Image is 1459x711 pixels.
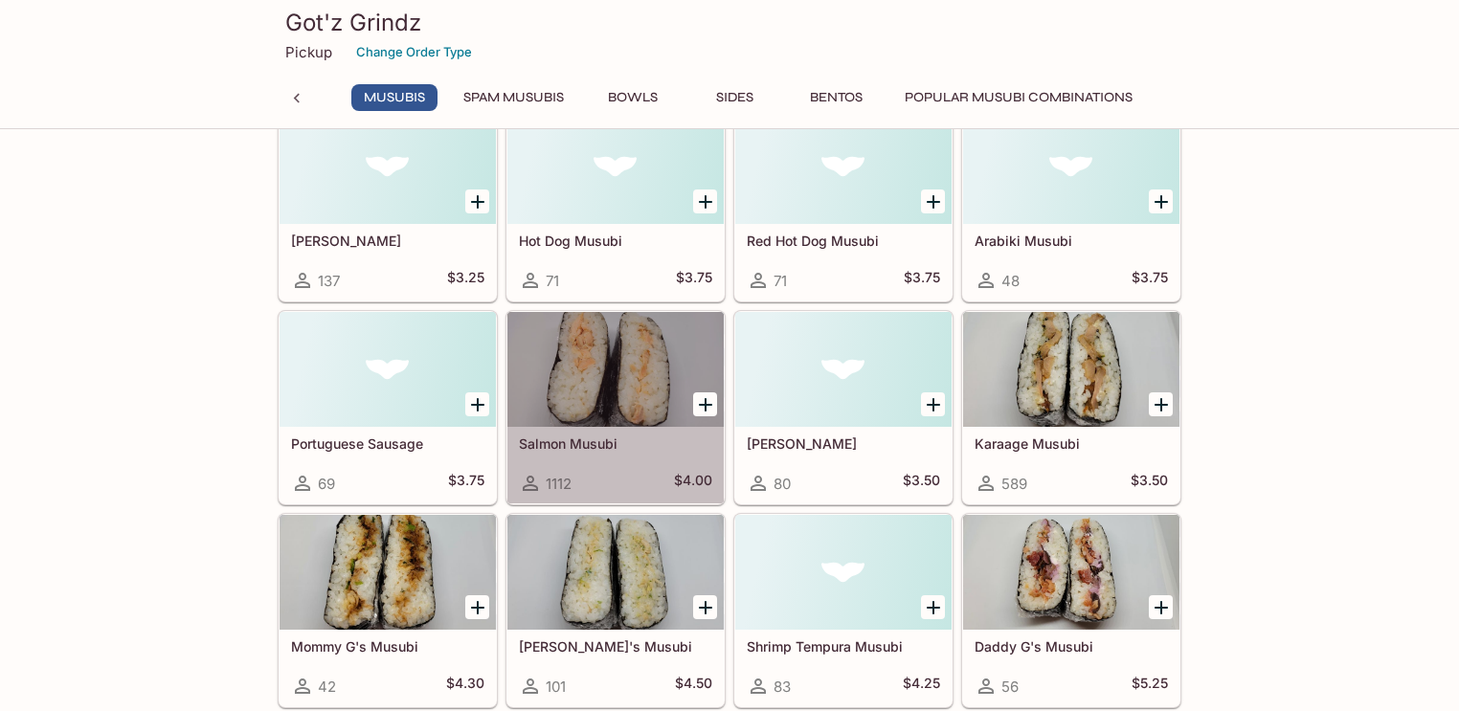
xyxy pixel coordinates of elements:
button: Change Order Type [348,37,481,67]
h5: Portuguese Sausage [291,435,484,452]
div: Mentaiko Musubi [735,312,952,427]
h5: $4.30 [446,675,484,698]
a: Shrimp Tempura Musubi83$4.25 [734,514,953,707]
h5: [PERSON_NAME] [747,435,940,452]
h5: Shrimp Tempura Musubi [747,638,940,655]
button: Add Salmon Musubi [693,392,717,416]
a: Arabiki Musubi48$3.75 [962,108,1180,301]
button: Spam Musubis [453,84,574,111]
h5: $3.50 [903,472,940,495]
h5: $3.25 [447,269,484,292]
button: Add Karaage Musubi [1149,392,1173,416]
h5: [PERSON_NAME] [291,233,484,249]
a: [PERSON_NAME]80$3.50 [734,311,953,504]
button: Bentos [793,84,879,111]
h5: Arabiki Musubi [975,233,1168,249]
button: Add Miki G's Musubi [693,595,717,619]
div: Mommy G's Musubi [280,515,496,630]
a: Portuguese Sausage69$3.75 [279,311,497,504]
button: Add Portuguese Sausage [465,392,489,416]
h5: [PERSON_NAME]'s Musubi [519,638,712,655]
h5: $4.50 [675,675,712,698]
button: Add Shrimp Tempura Musubi [921,595,945,619]
p: Pickup [285,43,332,61]
div: Red Hot Dog Musubi [735,109,952,224]
h3: Got'z Grindz [285,8,1174,37]
span: 71 [774,272,787,290]
span: 80 [774,475,791,493]
div: Karaage Musubi [963,312,1179,427]
span: 137 [318,272,340,290]
span: 56 [1001,678,1019,696]
span: 69 [318,475,335,493]
div: Natto Musubi [280,109,496,224]
h5: Hot Dog Musubi [519,233,712,249]
h5: Daddy G's Musubi [975,638,1168,655]
h5: Salmon Musubi [519,435,712,452]
span: 48 [1001,272,1020,290]
button: Musubis [351,84,438,111]
a: Red Hot Dog Musubi71$3.75 [734,108,953,301]
a: Daddy G's Musubi56$5.25 [962,514,1180,707]
h5: $3.75 [1132,269,1168,292]
div: Daddy G's Musubi [963,515,1179,630]
h5: $4.00 [674,472,712,495]
h5: $5.25 [1132,675,1168,698]
button: Add Mommy G's Musubi [465,595,489,619]
a: Mommy G's Musubi42$4.30 [279,514,497,707]
h5: Mommy G's Musubi [291,638,484,655]
span: 83 [774,678,791,696]
button: Add Arabiki Musubi [1149,189,1173,213]
a: Hot Dog Musubi71$3.75 [506,108,725,301]
button: Bowls [590,84,676,111]
h5: $4.25 [903,675,940,698]
button: Add Red Hot Dog Musubi [921,189,945,213]
span: 589 [1001,475,1027,493]
span: 42 [318,678,336,696]
h5: $3.75 [676,269,712,292]
h5: $3.50 [1131,472,1168,495]
button: Popular Musubi Combinations [894,84,1143,111]
div: Portuguese Sausage [280,312,496,427]
span: 71 [546,272,559,290]
div: Miki G's Musubi [507,515,724,630]
h5: $3.75 [904,269,940,292]
h5: Karaage Musubi [975,435,1168,452]
a: Karaage Musubi589$3.50 [962,311,1180,504]
button: Add Mentaiko Musubi [921,392,945,416]
span: 101 [546,678,566,696]
button: Sides [691,84,777,111]
button: Add Hot Dog Musubi [693,189,717,213]
div: Arabiki Musubi [963,109,1179,224]
div: Shrimp Tempura Musubi [735,515,952,630]
div: Salmon Musubi [507,312,724,427]
a: [PERSON_NAME]137$3.25 [279,108,497,301]
h5: Red Hot Dog Musubi [747,233,940,249]
h5: $3.75 [448,472,484,495]
button: Add Daddy G's Musubi [1149,595,1173,619]
a: Salmon Musubi1112$4.00 [506,311,725,504]
div: Hot Dog Musubi [507,109,724,224]
a: [PERSON_NAME]'s Musubi101$4.50 [506,514,725,707]
button: Add Natto Musubi [465,189,489,213]
span: 1112 [546,475,572,493]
